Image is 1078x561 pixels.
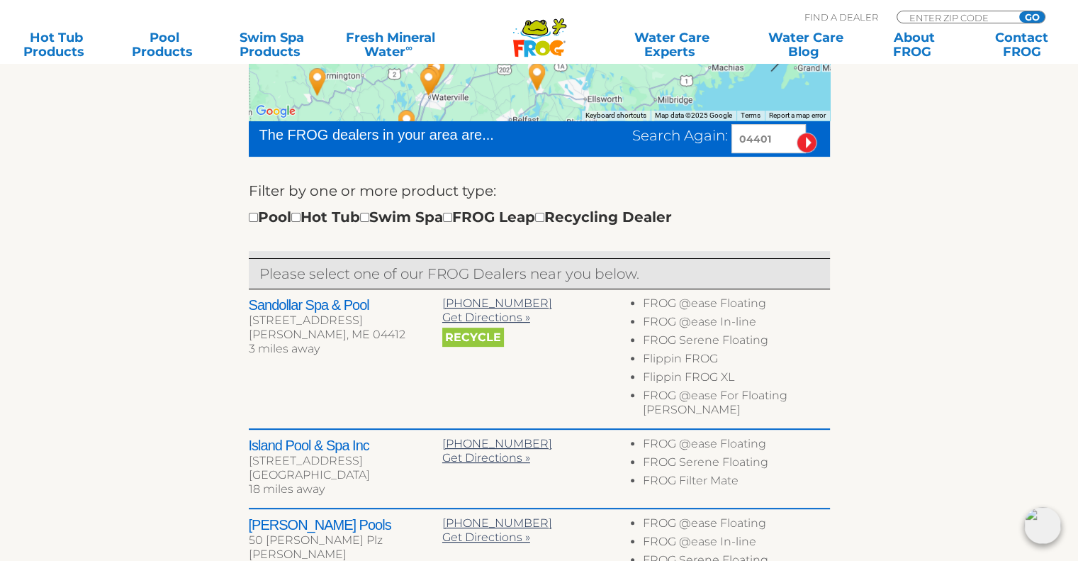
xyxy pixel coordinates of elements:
li: FROG @ease Floating [643,516,829,535]
div: Coulthards Pools & Spas - 87 miles away. [301,62,334,101]
li: FROG @ease In-line [643,535,829,553]
div: Aquarius Pools & Spas Inc - 46 miles away. [412,62,445,101]
h2: [PERSON_NAME] Pools [249,516,442,533]
li: FROG Serene Floating [643,333,829,352]
h2: Island Pool & Spa Inc [249,437,442,454]
a: Get Directions » [442,311,530,324]
div: 50 [PERSON_NAME] Plz [249,533,442,548]
a: ContactFROG [980,30,1064,59]
li: Flippin FROG XL [643,370,829,389]
img: Google [252,102,299,121]
a: Open this area in Google Maps (opens a new window) [252,102,299,121]
div: The FROG dealers in your area are... [259,124,545,145]
a: PoolProducts [122,30,206,59]
li: FROG Serene Floating [643,455,829,474]
a: Get Directions » [442,531,530,544]
h2: Sandollar Spa & Pool [249,296,442,313]
div: Pool Hot Tub Swim Spa FROG Leap Recycling Dealer [249,206,672,228]
span: 18 miles away [249,482,325,496]
a: AboutFROG [872,30,955,59]
p: Please select one of our FROG Dealers near you below. [259,262,819,285]
input: GO [1019,11,1045,23]
input: Submit [797,133,817,153]
a: [PHONE_NUMBER] [442,296,552,310]
li: FROG @ease Floating [643,437,829,455]
a: Water CareBlog [764,30,848,59]
li: FROG @ease In-line [643,315,829,333]
div: [STREET_ADDRESS] [249,313,442,328]
a: Swim SpaProducts [230,30,314,59]
div: Pool Tech Inc - 45 miles away. [415,60,448,99]
a: Fresh MineralWater∞ [338,30,443,59]
div: Island Pool & Spa Inc - 18 miles away. [521,57,554,96]
a: [PHONE_NUMBER] [442,437,552,450]
div: [GEOGRAPHIC_DATA] [249,468,442,482]
img: openIcon [1024,507,1061,544]
a: Terms [741,111,760,119]
span: 3 miles away [249,342,320,355]
li: FROG @ease Floating [643,296,829,315]
span: Search Again: [632,127,728,144]
div: Levesque Pools - 42 miles away. [420,52,453,91]
div: [PERSON_NAME], ME 04412 [249,328,442,342]
span: Recycle [442,328,504,347]
span: Map data ©2025 Google [655,111,732,119]
div: [STREET_ADDRESS] [249,454,442,468]
a: Hot TubProducts [14,30,98,59]
input: Zip Code Form [908,11,1004,23]
a: Water CareExperts [603,30,740,59]
p: Find A Dealer [804,11,878,23]
li: Flippin FROG [643,352,829,370]
button: Keyboard shortcuts [585,111,646,121]
li: FROG Filter Mate [643,474,829,492]
sup: ∞ [405,42,412,53]
li: FROG @ease For Floating [PERSON_NAME] [643,389,829,421]
a: [PHONE_NUMBER] [442,516,552,530]
a: Report a map error [769,111,826,119]
div: Merit Pools & Spas - 62 miles away. [391,104,423,143]
label: Filter by one or more product type: [249,179,496,202]
a: Get Directions » [442,451,530,465]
